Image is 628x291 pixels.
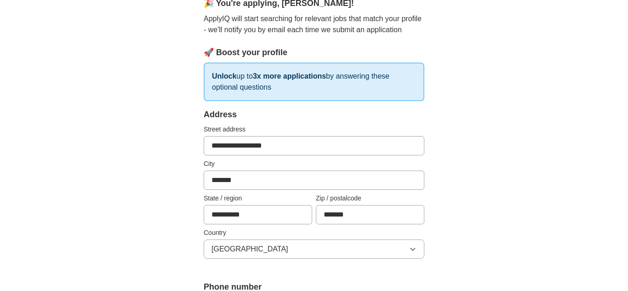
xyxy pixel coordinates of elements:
div: Address [204,108,424,121]
label: Country [204,228,424,238]
strong: Unlock [212,72,236,80]
span: [GEOGRAPHIC_DATA] [211,244,288,255]
p: ApplyIQ will start searching for relevant jobs that match your profile - we'll notify you by emai... [204,13,424,35]
label: Street address [204,125,424,134]
div: 🚀 Boost your profile [204,46,424,59]
button: [GEOGRAPHIC_DATA] [204,240,424,259]
label: State / region [204,194,312,203]
p: up to by answering these optional questions [204,63,424,101]
label: City [204,159,424,169]
label: Zip / postalcode [316,194,424,203]
strong: 3x more applications [253,72,326,80]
